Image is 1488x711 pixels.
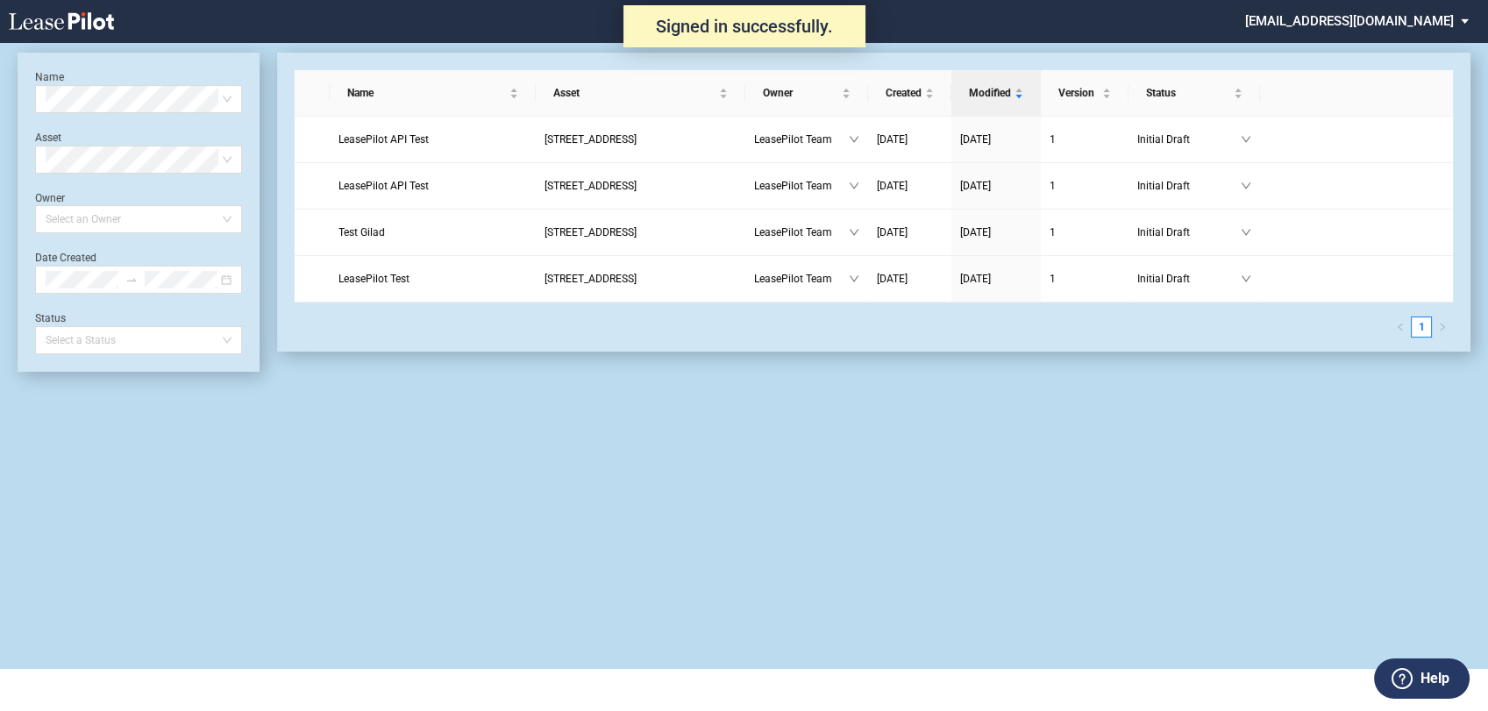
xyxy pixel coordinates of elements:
span: [DATE] [960,133,991,146]
span: left [1396,323,1405,331]
button: left [1390,316,1411,338]
a: LeasePilot API Test [338,131,527,148]
th: Modified [951,70,1041,117]
span: down [1241,181,1251,191]
a: [DATE] [877,224,943,241]
span: Version [1058,84,1099,102]
a: 1 [1050,224,1120,241]
li: Next Page [1432,316,1453,338]
span: down [849,227,859,238]
span: [DATE] [960,273,991,285]
li: Previous Page [1390,316,1411,338]
span: Modified [969,84,1011,102]
span: 109 State Street [545,273,637,285]
span: Initial Draft [1137,270,1241,288]
span: swap-right [125,274,138,286]
a: 1 [1050,131,1120,148]
span: LeasePilot API Test [338,180,429,192]
button: Help [1374,658,1470,699]
a: Test Gilad [338,224,527,241]
span: LeasePilot Team [754,270,849,288]
span: Status [1146,84,1230,102]
span: to [125,274,138,286]
span: 1 [1050,180,1056,192]
th: Created [868,70,951,117]
span: 109 State Street [545,133,637,146]
span: Initial Draft [1137,131,1241,148]
a: [DATE] [960,270,1032,288]
span: [DATE] [877,226,908,238]
span: 109 State Street [545,226,637,238]
a: [DATE] [877,177,943,195]
span: down [849,274,859,284]
label: Status [35,312,66,324]
label: Date Created [35,252,96,264]
span: down [1241,227,1251,238]
span: Initial Draft [1137,224,1241,241]
span: Owner [763,84,838,102]
span: Created [886,84,922,102]
span: LeasePilot Team [754,131,849,148]
a: [DATE] [877,270,943,288]
span: [DATE] [960,180,991,192]
span: LeasePilot API Test [338,133,429,146]
label: Name [35,71,64,83]
label: Help [1420,667,1449,690]
th: Status [1128,70,1260,117]
span: LeasePilot Team [754,177,849,195]
th: Name [330,70,536,117]
span: Initial Draft [1137,177,1241,195]
span: [DATE] [877,180,908,192]
th: Asset [536,70,745,117]
a: [DATE] [960,224,1032,241]
span: [DATE] [877,133,908,146]
a: 1 [1050,177,1120,195]
a: [STREET_ADDRESS] [545,177,737,195]
a: 1 [1050,270,1120,288]
span: Test Gilad [338,226,385,238]
a: [DATE] [960,131,1032,148]
span: 1 [1050,273,1056,285]
a: LeasePilot Test [338,270,527,288]
span: down [1241,274,1251,284]
a: [DATE] [960,177,1032,195]
a: [DATE] [877,131,943,148]
a: [STREET_ADDRESS] [545,224,737,241]
span: Asset [553,84,716,102]
span: 1 [1050,226,1056,238]
a: 1 [1412,317,1431,337]
a: [STREET_ADDRESS] [545,131,737,148]
span: down [849,134,859,145]
span: 109 State Street [545,180,637,192]
button: right [1432,316,1453,338]
label: Owner [35,192,65,204]
span: 1 [1050,133,1056,146]
span: down [1241,134,1251,145]
span: [DATE] [960,226,991,238]
span: LeasePilot Team [754,224,849,241]
li: 1 [1411,316,1432,338]
span: right [1438,323,1447,331]
span: LeasePilot Test [338,273,409,285]
th: Version [1041,70,1128,117]
a: [STREET_ADDRESS] [545,270,737,288]
div: Signed in successfully. [623,5,865,47]
th: Owner [745,70,868,117]
a: LeasePilot API Test [338,177,527,195]
span: Name [347,84,506,102]
span: [DATE] [877,273,908,285]
span: down [849,181,859,191]
label: Asset [35,132,61,144]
